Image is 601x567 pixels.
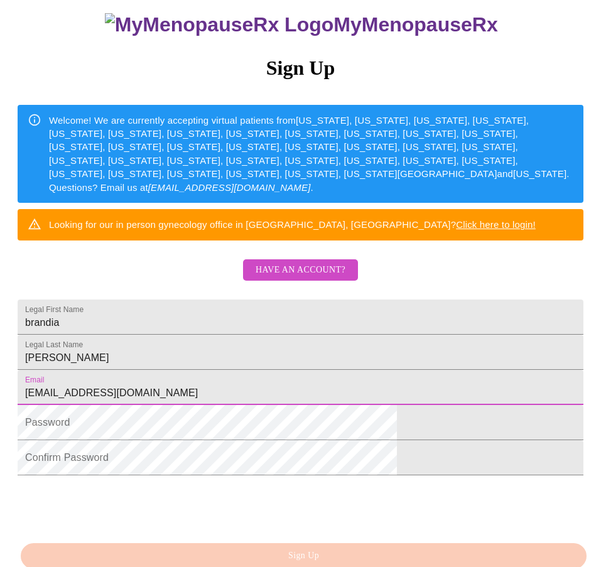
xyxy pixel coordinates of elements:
button: Have an account? [243,259,358,281]
a: Have an account? [240,273,361,284]
img: MyMenopauseRx Logo [105,13,333,36]
h3: MyMenopauseRx [19,13,584,36]
iframe: reCAPTCHA [18,482,208,531]
div: Welcome! We are currently accepting virtual patients from [US_STATE], [US_STATE], [US_STATE], [US... [49,109,573,200]
a: Click here to login! [456,219,536,230]
span: Have an account? [256,262,345,278]
em: [EMAIL_ADDRESS][DOMAIN_NAME] [148,182,311,193]
div: Looking for our in person gynecology office in [GEOGRAPHIC_DATA], [GEOGRAPHIC_DATA]? [49,213,536,236]
h3: Sign Up [18,57,583,80]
